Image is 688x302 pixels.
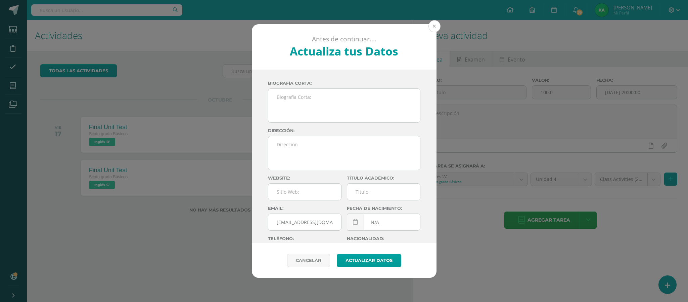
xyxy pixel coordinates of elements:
[268,176,341,181] label: Website:
[347,184,420,200] input: Titulo:
[347,206,420,211] label: Fecha de nacimiento:
[270,43,418,59] h2: Actualiza tus Datos
[268,128,420,133] label: Dirección:
[347,214,420,230] input: Fecha de Nacimiento:
[268,206,341,211] label: Email:
[347,236,420,241] label: Nacionalidad:
[287,254,330,267] a: Cancelar
[268,236,341,241] label: Teléfono:
[268,214,341,230] input: Correo Electronico:
[337,254,401,267] button: Actualizar datos
[268,184,341,200] input: Sitio Web:
[347,176,420,181] label: Título académico:
[270,35,418,43] p: Antes de continuar....
[268,81,420,86] label: Biografía corta:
